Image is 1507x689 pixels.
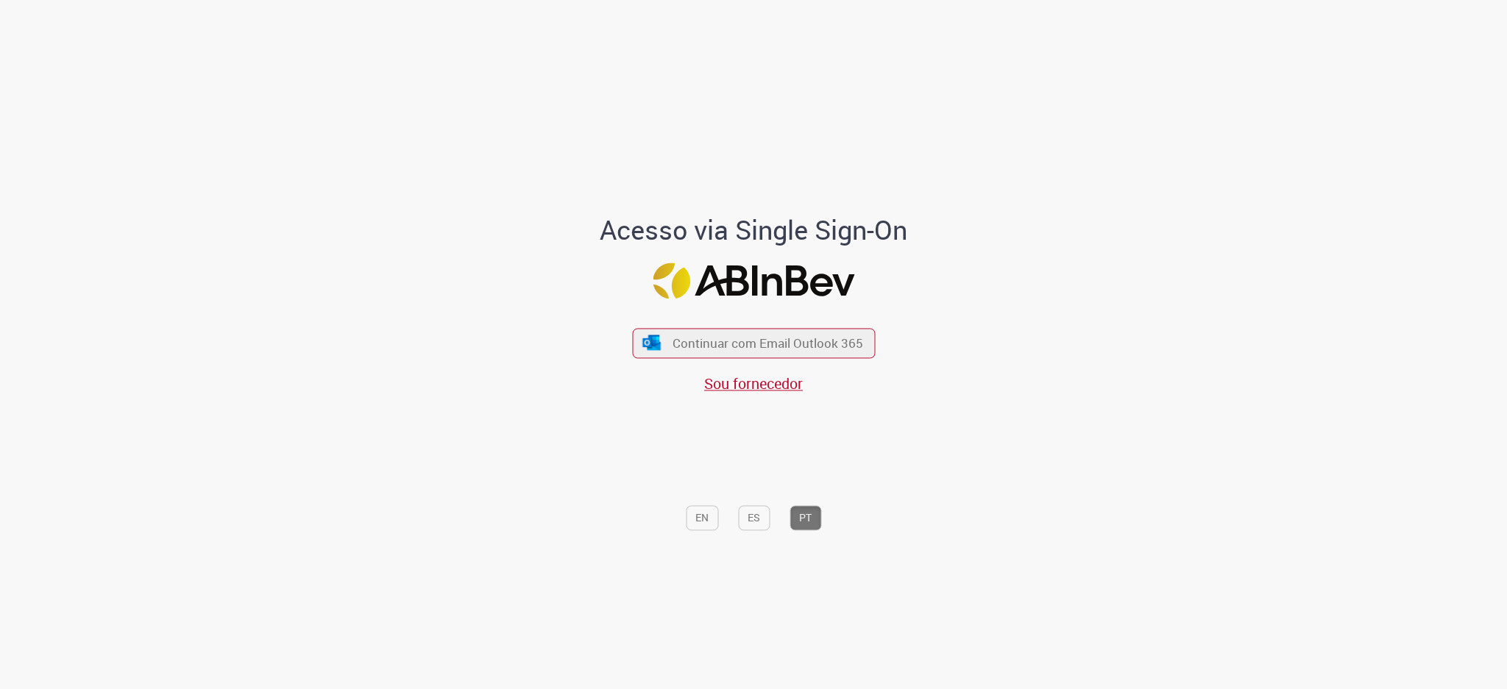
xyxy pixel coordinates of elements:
button: EN [686,506,718,531]
button: PT [790,506,821,531]
button: ES [738,506,770,531]
img: ícone Azure/Microsoft 360 [642,335,662,351]
span: Continuar com Email Outlook 365 [673,335,863,351]
a: Sou fornecedor [704,374,803,393]
button: ícone Azure/Microsoft 360 Continuar com Email Outlook 365 [632,328,875,358]
img: Logo ABInBev [653,263,854,299]
h1: Acesso via Single Sign-On [550,216,958,246]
